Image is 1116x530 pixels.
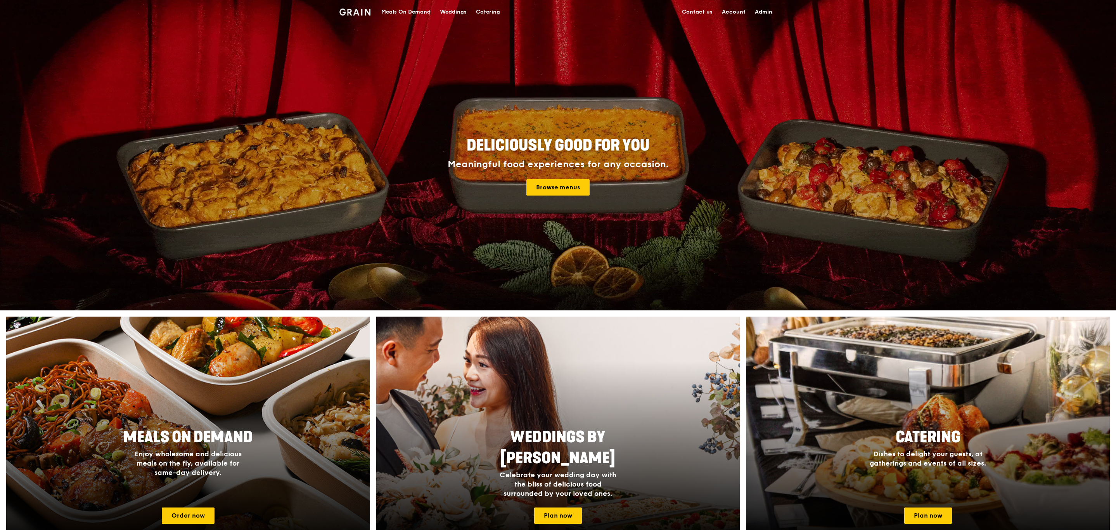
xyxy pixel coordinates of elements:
a: Admin [750,0,777,24]
div: Catering [476,0,500,24]
a: Order now [162,507,215,524]
a: Account [717,0,750,24]
div: Meals On Demand [381,0,431,24]
span: Enjoy wholesome and delicious meals on the fly, available for same-day delivery. [135,450,242,477]
span: Weddings by [PERSON_NAME] [500,428,615,468]
a: Plan now [534,507,582,524]
span: Deliciously good for you [467,136,649,155]
span: Celebrate your wedding day with the bliss of delicious food surrounded by your loved ones. [500,471,616,498]
img: Grain [339,9,371,16]
div: Meaningful food experiences for any occasion. [419,159,698,170]
a: Plan now [904,507,952,524]
span: Dishes to delight your guests, at gatherings and events of all sizes. [870,450,986,468]
span: Meals On Demand [123,428,253,447]
div: Weddings [440,0,467,24]
a: Browse menus [526,179,590,196]
a: Catering [471,0,505,24]
span: Catering [896,428,960,447]
a: Contact us [677,0,717,24]
a: Weddings [435,0,471,24]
